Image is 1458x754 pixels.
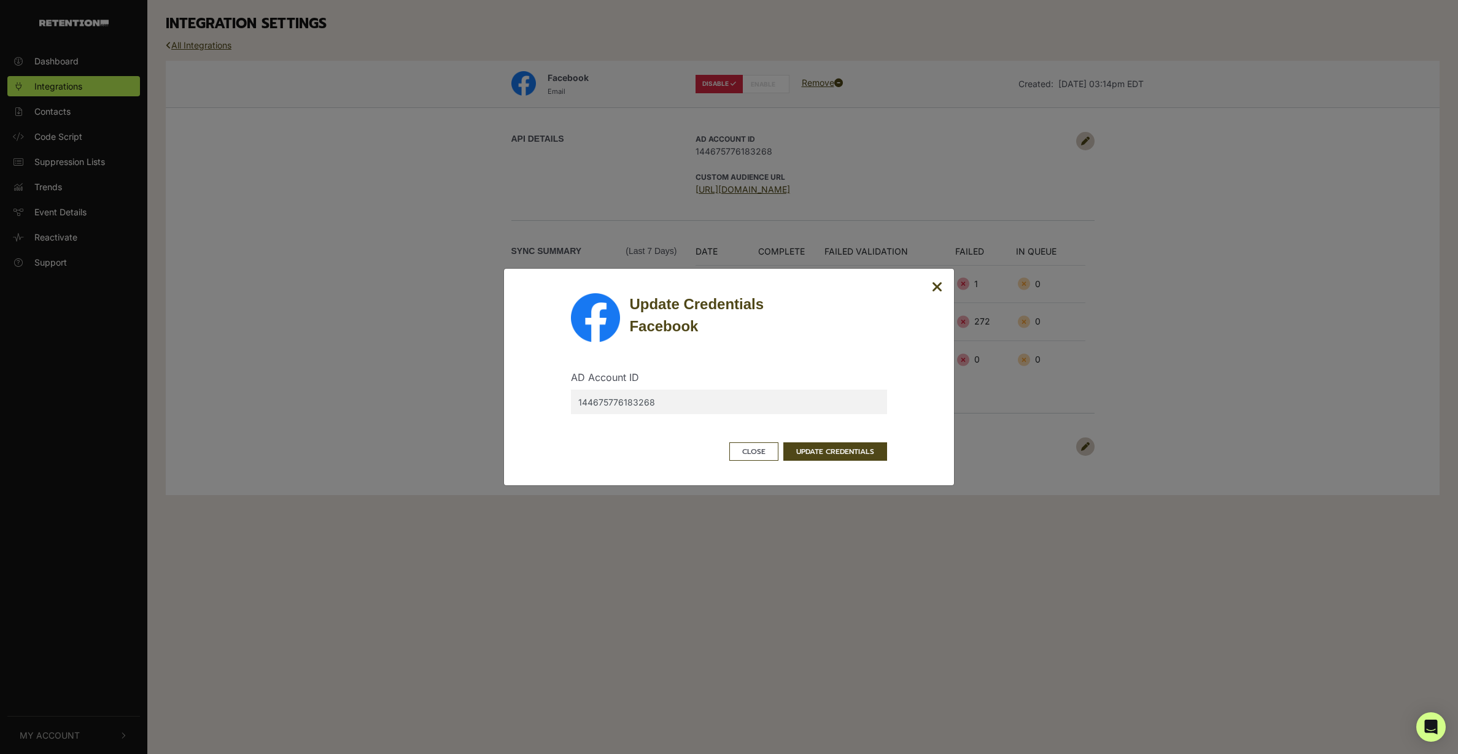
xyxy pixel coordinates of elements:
[571,293,620,342] img: Facebook
[629,293,886,337] div: Update Credentials
[729,442,778,461] button: Close
[783,442,887,461] button: UPDATE CREDENTIALS
[1416,712,1446,742] div: Open Intercom Messenger
[629,318,698,334] strong: Facebook
[571,370,639,385] label: AD Account ID
[932,280,943,295] button: Close
[571,390,886,414] input: [AD Account ID]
